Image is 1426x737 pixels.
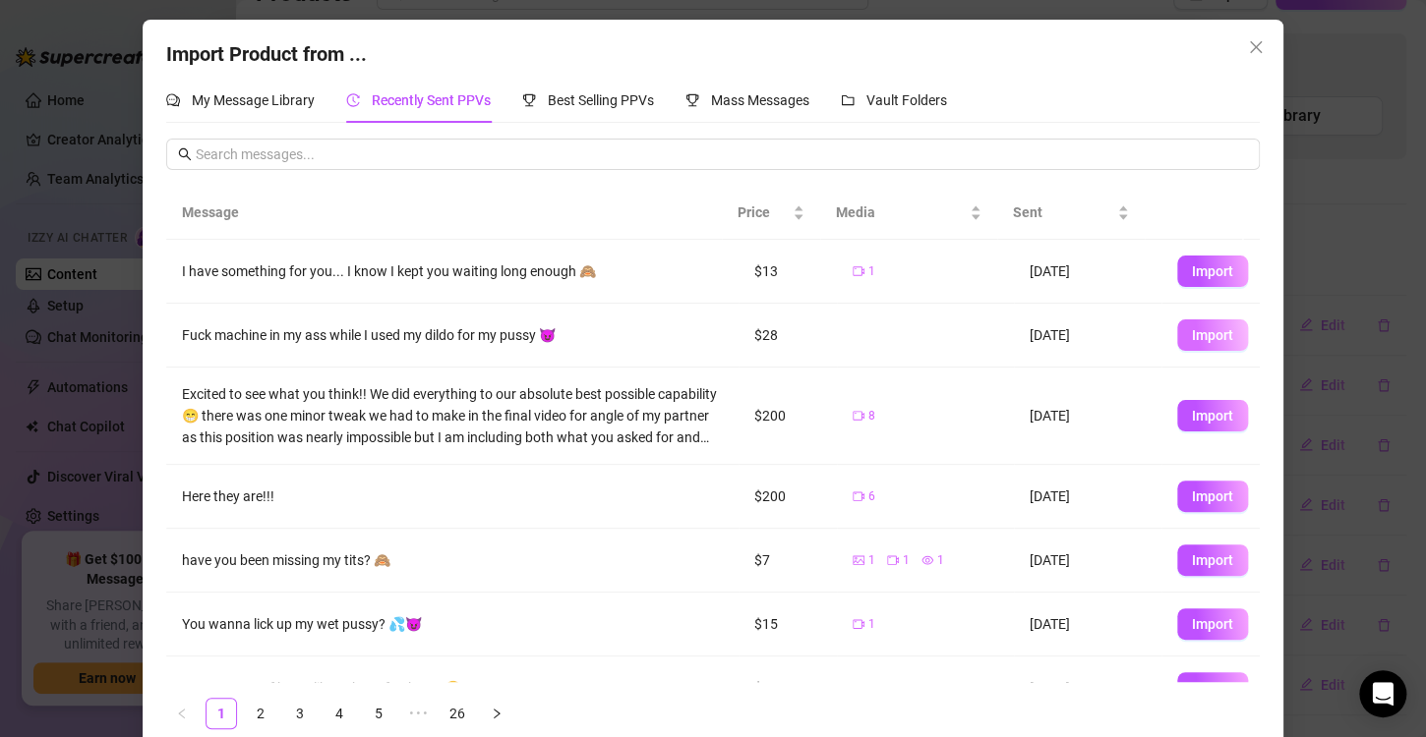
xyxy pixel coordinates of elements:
[166,698,198,729] li: Previous Page
[1177,481,1248,512] button: Import
[1013,201,1113,223] span: Sent
[1192,552,1233,568] span: Import
[1192,263,1233,279] span: Import
[1177,319,1248,351] button: Import
[245,698,276,729] li: 2
[196,143,1248,165] input: Search messages...
[402,698,434,729] span: •••
[1014,304,1161,368] td: [DATE]
[836,201,966,223] span: Media
[178,147,192,161] span: search
[1014,529,1161,593] td: [DATE]
[285,699,315,728] a: 3
[853,554,864,566] span: picture
[166,42,367,66] span: Import Product from ...
[182,324,723,346] div: Fuck machine in my ass while I used my dildo for my pussy 😈
[1177,255,1248,287] button: Import
[481,698,512,729] button: right
[207,699,236,728] a: 1
[1014,368,1161,465] td: [DATE]
[820,186,997,240] th: Media
[182,383,723,448] div: Excited to see what you think!! We did everything to our absolute best possible capability 😁 ther...
[182,485,723,507] div: Here they are!!!
[166,186,722,240] th: Message
[868,262,875,281] span: 1
[868,551,875,570] span: 1
[739,465,837,529] td: $200
[1240,31,1272,63] button: Close
[1014,465,1161,529] td: [DATE]
[868,615,875,634] span: 1
[182,677,723,699] div: want a taste of how I like to have fun here? 😏
[853,410,864,422] span: video-camera
[548,92,654,108] span: Best Selling PPVs
[1014,656,1161,720] td: [DATE]
[841,93,855,107] span: folder
[868,407,875,425] span: 8
[739,304,837,368] td: $28
[206,698,237,729] li: 1
[853,618,864,630] span: video-camera
[685,93,699,107] span: trophy
[166,93,180,107] span: comment
[853,265,864,277] span: video-camera
[1192,680,1233,696] span: Import
[868,679,875,698] span: 1
[853,490,864,502] span: video-camera
[937,551,944,570] span: 1
[491,708,503,719] span: right
[711,92,809,108] span: Mass Messages
[1359,670,1406,717] div: Open Intercom Messenger
[182,613,723,635] div: You wanna lick up my wet pussy? 💦😈
[866,92,947,108] span: Vault Folders
[372,92,491,108] span: Recently Sent PPVs
[903,551,910,570] span: 1
[1192,408,1233,424] span: Import
[284,698,316,729] li: 3
[1177,544,1248,576] button: Import
[1192,616,1233,632] span: Import
[1248,39,1264,55] span: close
[1177,608,1248,640] button: Import
[739,656,837,720] td: $10
[192,92,315,108] span: My Message Library
[997,186,1145,240] th: Sent
[402,698,434,729] li: Next 5 Pages
[324,698,355,729] li: 4
[182,549,723,571] div: have you been missing my tits? 🙈
[246,699,275,728] a: 2
[1177,672,1248,704] button: Import
[182,260,723,282] div: I have something for you... I know I kept you waiting long enough 🙈
[1014,240,1161,304] td: [DATE]
[921,554,933,566] span: eye
[481,698,512,729] li: Next Page
[443,699,472,728] a: 26
[1192,488,1233,504] span: Import
[887,554,899,566] span: video-camera
[739,240,837,304] td: $13
[738,201,789,223] span: Price
[868,487,875,506] span: 6
[739,368,837,465] td: $200
[364,699,393,728] a: 5
[363,698,394,729] li: 5
[166,698,198,729] button: left
[722,186,820,240] th: Price
[522,93,536,107] span: trophy
[1014,593,1161,656] td: [DATE]
[346,93,360,107] span: history
[1192,327,1233,343] span: Import
[739,593,837,656] td: $15
[739,529,837,593] td: $7
[442,698,473,729] li: 26
[325,699,354,728] a: 4
[176,708,188,719] span: left
[1177,400,1248,431] button: Import
[1240,39,1272,55] span: Close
